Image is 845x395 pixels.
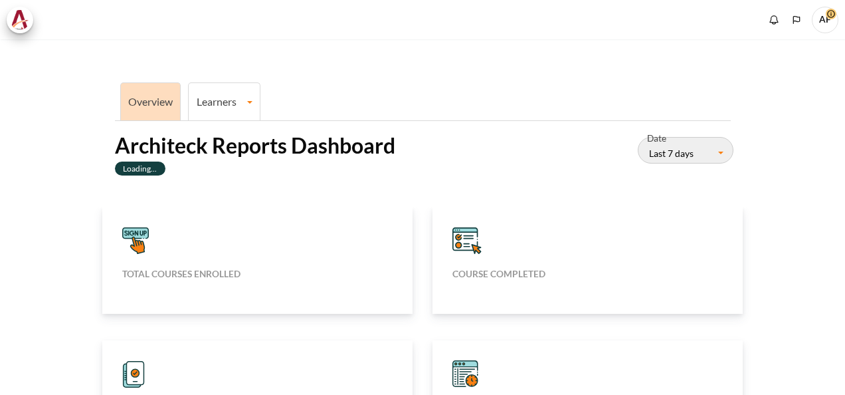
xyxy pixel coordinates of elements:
[11,10,29,30] img: Architeck
[122,268,393,280] h5: Total courses enrolled
[452,268,723,280] h5: Course completed
[115,132,395,160] h2: Architeck Reports Dashboard
[787,10,806,30] button: Languages
[115,162,166,176] label: Loading...
[647,132,666,146] label: Date
[764,10,784,30] div: Show notification window with no new notifications
[812,7,838,33] span: AF
[638,137,733,164] button: Last 7 days
[128,95,173,108] a: Overview
[7,7,40,33] a: Architeck Architeck
[812,7,838,33] a: User menu
[189,95,260,108] a: Learners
